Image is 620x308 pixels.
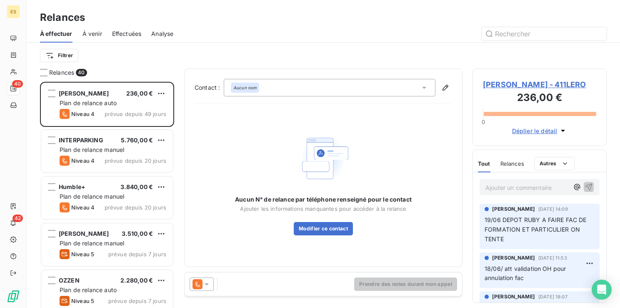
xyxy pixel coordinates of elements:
button: Autres [534,157,575,170]
span: À venir [82,30,102,38]
span: Niveau 4 [71,204,95,211]
span: Ajouter les informations manquantes pour accéder à la relance [240,205,406,212]
span: [PERSON_NAME] [492,293,535,300]
h3: 236,00 € [483,90,596,107]
span: 2.280,00 € [120,277,153,284]
span: [DATE] 14:09 [538,207,568,212]
span: 40 [76,69,87,76]
span: INTERPARKING [59,136,103,144]
span: [PERSON_NAME] [59,90,109,97]
span: 18/06/ att validation OH pour annulation fac [485,265,568,282]
span: 0 [482,119,485,125]
label: Contact : [195,83,224,92]
span: Aucun N° de relance par téléphone renseigné pour le contact [235,195,412,204]
span: [DATE] 11:53 [538,255,567,260]
span: Relances [500,160,524,167]
span: 3.840,00 € [120,183,153,190]
span: Analyse [151,30,173,38]
div: ES [7,5,20,18]
span: OZZEN [59,277,80,284]
span: Niveau 5 [71,251,94,258]
span: Niveau 5 [71,298,94,304]
span: [PERSON_NAME] [492,254,535,262]
span: [PERSON_NAME] [59,230,109,237]
img: Logo LeanPay [7,290,20,303]
input: Rechercher [482,27,607,40]
button: Modifier ce contact [294,222,353,235]
button: Filtrer [40,49,78,62]
span: Plan de relance manuel [60,146,124,153]
span: Humble+ [59,183,85,190]
button: Prendre des notes durant mon appel [354,278,457,291]
span: Relances [49,68,74,77]
span: Niveau 4 [71,157,95,164]
span: Plan de relance manuel [60,193,124,200]
em: Aucun nom [233,85,257,91]
span: Effectuées [112,30,142,38]
span: prévue depuis 20 jours [105,204,166,211]
span: Plan de relance manuel [60,240,124,247]
button: Déplier le détail [510,126,570,136]
span: 236,00 € [126,90,153,97]
span: 3.510,00 € [122,230,153,237]
span: Tout [478,160,490,167]
span: [PERSON_NAME] - 411LERO [483,79,596,90]
span: 19/06 DEPOT RUBY A FAIRE FAC DE FORMATION ET PARTICULIER ON TENTE [485,216,588,242]
h3: Relances [40,10,85,25]
span: 5.760,00 € [121,136,153,144]
span: Déplier le détail [512,126,557,135]
span: [PERSON_NAME] [492,205,535,213]
span: prévue depuis 20 jours [105,157,166,164]
span: Plan de relance auto [60,99,117,106]
span: prévue depuis 49 jours [105,111,166,117]
div: grid [40,82,174,308]
span: prévue depuis 7 jours [108,251,166,258]
span: [DATE] 18:07 [538,294,567,299]
span: prévue depuis 7 jours [108,298,166,304]
span: Plan de relance auto [60,286,117,293]
span: Niveau 4 [71,111,95,117]
div: Open Intercom Messenger [592,280,612,300]
span: À effectuer [40,30,72,38]
img: Empty state [297,131,350,185]
span: 40 [12,80,23,88]
span: 42 [12,215,23,222]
